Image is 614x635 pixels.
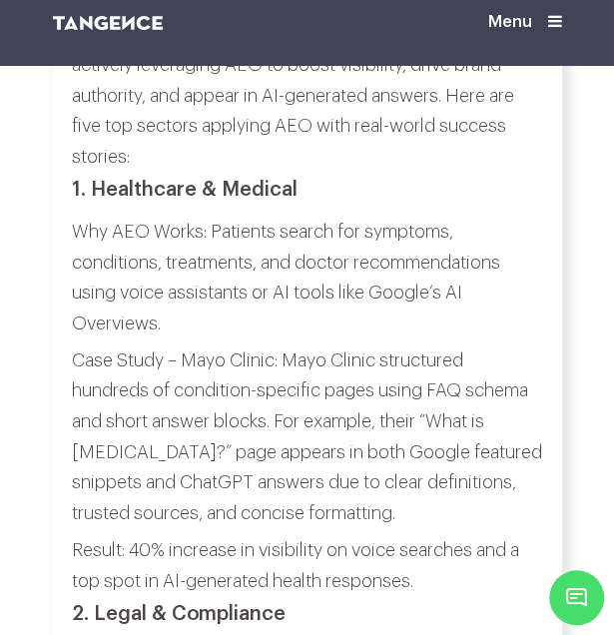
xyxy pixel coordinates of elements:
[72,217,543,338] p: Why AEO Works: Patients search for symptoms, conditions, treatments, and doctor recommendations u...
[72,345,543,529] p: Case Study – Mayo Clinic: Mayo Clinic structured hundreds of condition-specific pages using FAQ s...
[53,16,163,31] img: logo SVG
[72,179,543,201] h3: 1. Healthcare & Medical
[72,535,543,596] p: Result: 40% increase in visibility on voice searches and a top spot in AI-generated health respon...
[72,602,543,624] h3: 2. Legal & Compliance
[549,570,604,625] span: Chat Widget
